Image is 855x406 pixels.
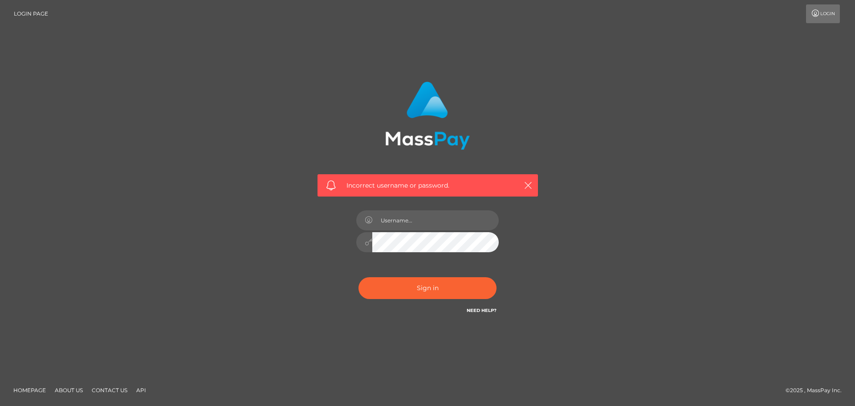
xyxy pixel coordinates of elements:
a: Homepage [10,383,49,397]
a: About Us [51,383,86,397]
a: Login [806,4,840,23]
span: Incorrect username or password. [346,181,509,190]
input: Username... [372,210,499,230]
a: Login Page [14,4,48,23]
a: Contact Us [88,383,131,397]
a: API [133,383,150,397]
div: © 2025 , MassPay Inc. [786,385,848,395]
button: Sign in [358,277,497,299]
a: Need Help? [467,308,497,313]
img: MassPay Login [385,82,470,150]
